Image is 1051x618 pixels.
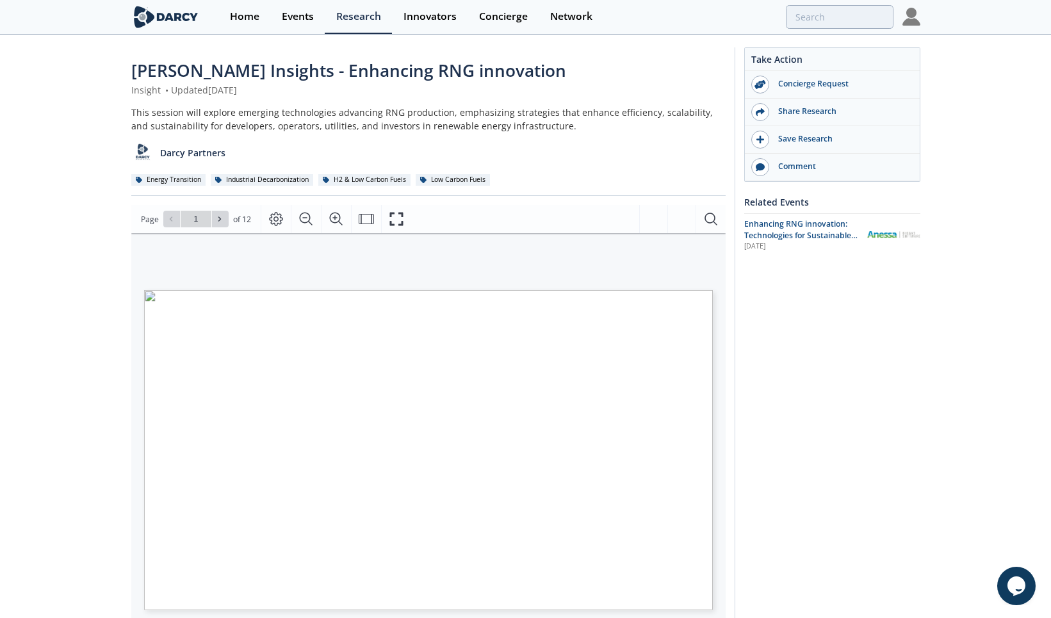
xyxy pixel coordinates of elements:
[282,12,314,22] div: Events
[131,83,726,97] div: Insight Updated [DATE]
[769,106,913,117] div: Share Research
[744,218,858,253] span: Enhancing RNG innovation: Technologies for Sustainable Energy
[769,133,913,145] div: Save Research
[131,6,201,28] img: logo-wide.svg
[744,191,920,213] div: Related Events
[744,241,858,252] div: [DATE]
[131,174,206,186] div: Energy Transition
[867,231,920,238] img: Anessa
[160,146,225,159] p: Darcy Partners
[550,12,592,22] div: Network
[769,78,913,90] div: Concierge Request
[786,5,893,29] input: Advanced Search
[479,12,528,22] div: Concierge
[902,8,920,26] img: Profile
[211,174,314,186] div: Industrial Decarbonization
[318,174,411,186] div: H2 & Low Carbon Fuels
[745,53,920,71] div: Take Action
[336,12,381,22] div: Research
[744,218,920,252] a: Enhancing RNG innovation: Technologies for Sustainable Energy [DATE] Anessa
[163,84,171,96] span: •
[131,59,566,82] span: [PERSON_NAME] Insights - Enhancing RNG innovation
[769,161,913,172] div: Comment
[131,106,726,133] div: This session will explore emerging technologies advancing RNG production, emphasizing strategies ...
[230,12,259,22] div: Home
[416,174,491,186] div: Low Carbon Fuels
[403,12,457,22] div: Innovators
[997,567,1038,605] iframe: chat widget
